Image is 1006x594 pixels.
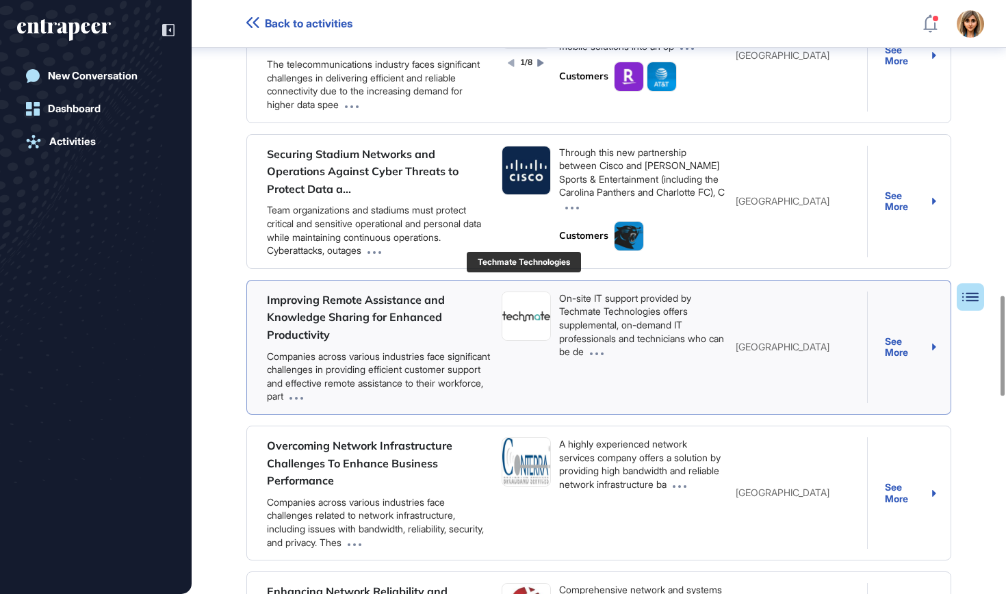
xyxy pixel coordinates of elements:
[265,17,352,30] span: Back to activities
[17,19,111,41] div: entrapeer-logo
[267,1,476,49] a: Enhancing Telecommunications Infrastructure for Seamless Connectivity and Multiv...
[267,293,445,341] a: Improving Remote Assistance and Knowledge Sharing for Enhanced Productivity
[48,70,138,82] div: New Conversation
[502,146,550,194] img: Cisco-logo
[267,350,491,403] div: Companies across various industries face significant challenges in providing efficient customer s...
[17,62,175,90] a: New Conversation
[267,147,459,196] a: Securing Stadium Networks and Operations Against Cyber Threats to Protect Data a...
[885,44,936,67] a: See More
[267,439,452,487] a: Overcoming Network Infrastructure Challenges To Enhance Business Performance
[730,487,867,498] div: [GEOGRAPHIC_DATA]
[17,95,175,122] a: Dashboard
[730,196,867,207] div: [GEOGRAPHIC_DATA]
[267,57,491,111] div: The telecommunications industry faces significant challenges in delivering efficient and reliable...
[647,62,676,91] img: AT&T-logo
[730,50,867,61] div: [GEOGRAPHIC_DATA]
[615,222,643,250] img: Carolina Panthers-logo
[957,10,984,38] img: user-avatar
[48,103,101,115] div: Dashboard
[559,437,725,491] div: A highly experienced network services company offers a solution by providing high bandwidth and r...
[885,190,936,213] a: See More
[520,57,532,68] div: 1/8
[885,336,936,359] a: See More
[246,17,352,30] a: Back to activities
[559,70,608,83] span: Customers
[502,438,550,486] img: Conterra Broadband Services-logo
[49,135,96,148] div: Activities
[17,128,175,155] a: Activities
[267,495,491,549] div: Companies across various industries face challenges related to network infrastructure, including ...
[502,292,550,340] img: Techmate Technologies-logo
[559,146,725,213] div: Through this new partnership between Cisco and [PERSON_NAME] Sports & Entertainment (including th...
[615,62,643,91] img: Rakuten-logo
[730,341,867,352] div: [GEOGRAPHIC_DATA]
[559,292,725,359] div: On-site IT support provided by Techmate Technologies offers supplemental, on-demand IT profession...
[885,482,936,504] a: See More
[559,229,608,243] span: Customers
[478,257,570,267] div: Techmate Technologies
[267,203,491,257] div: Team organizations and stadiums must protect critical and sensitive operational and personal data...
